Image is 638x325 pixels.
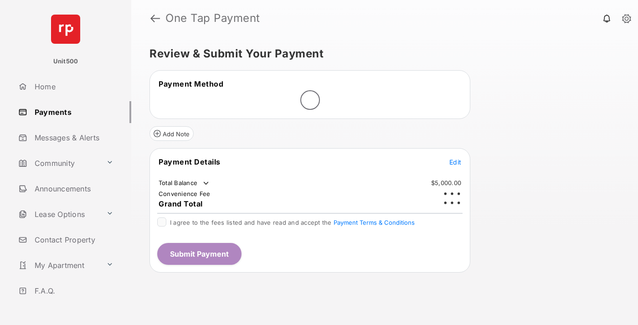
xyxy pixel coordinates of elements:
[51,15,80,44] img: svg+xml;base64,PHN2ZyB4bWxucz0iaHR0cDovL3d3dy53My5vcmcvMjAwMC9zdmciIHdpZHRoPSI2NCIgaGVpZ2h0PSI2NC...
[15,229,131,251] a: Contact Property
[15,178,131,200] a: Announcements
[149,48,612,59] h5: Review & Submit Your Payment
[159,157,221,166] span: Payment Details
[334,219,415,226] button: I agree to the fees listed and have read and accept the
[165,13,260,24] strong: One Tap Payment
[15,152,103,174] a: Community
[449,157,461,166] button: Edit
[159,199,203,208] span: Grand Total
[15,280,131,302] a: F.A.Q.
[170,219,415,226] span: I agree to the fees listed and have read and accept the
[15,203,103,225] a: Lease Options
[15,101,131,123] a: Payments
[158,190,211,198] td: Convenience Fee
[157,243,242,265] button: Submit Payment
[431,179,462,187] td: $5,000.00
[159,79,223,88] span: Payment Method
[53,57,78,66] p: Unit500
[449,158,461,166] span: Edit
[149,126,194,141] button: Add Note
[158,179,211,188] td: Total Balance
[15,254,103,276] a: My Apartment
[15,127,131,149] a: Messages & Alerts
[15,76,131,98] a: Home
